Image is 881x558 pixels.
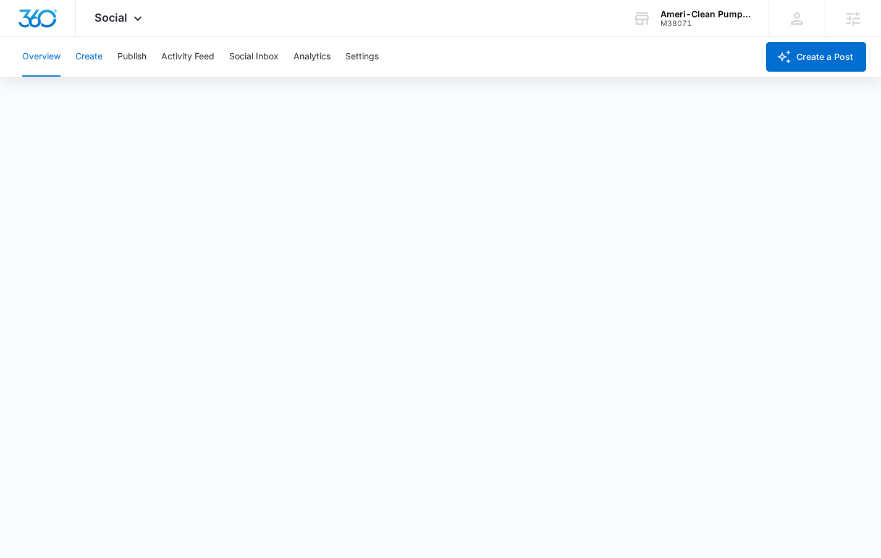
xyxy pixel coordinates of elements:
button: Analytics [293,37,331,77]
button: Overview [22,37,61,77]
div: account id [660,19,751,28]
span: Social [95,11,127,24]
button: Settings [345,37,379,77]
div: account name [660,9,751,19]
button: Create [75,37,103,77]
button: Publish [117,37,146,77]
button: Social Inbox [229,37,279,77]
button: Activity Feed [161,37,214,77]
button: Create a Post [766,42,866,72]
